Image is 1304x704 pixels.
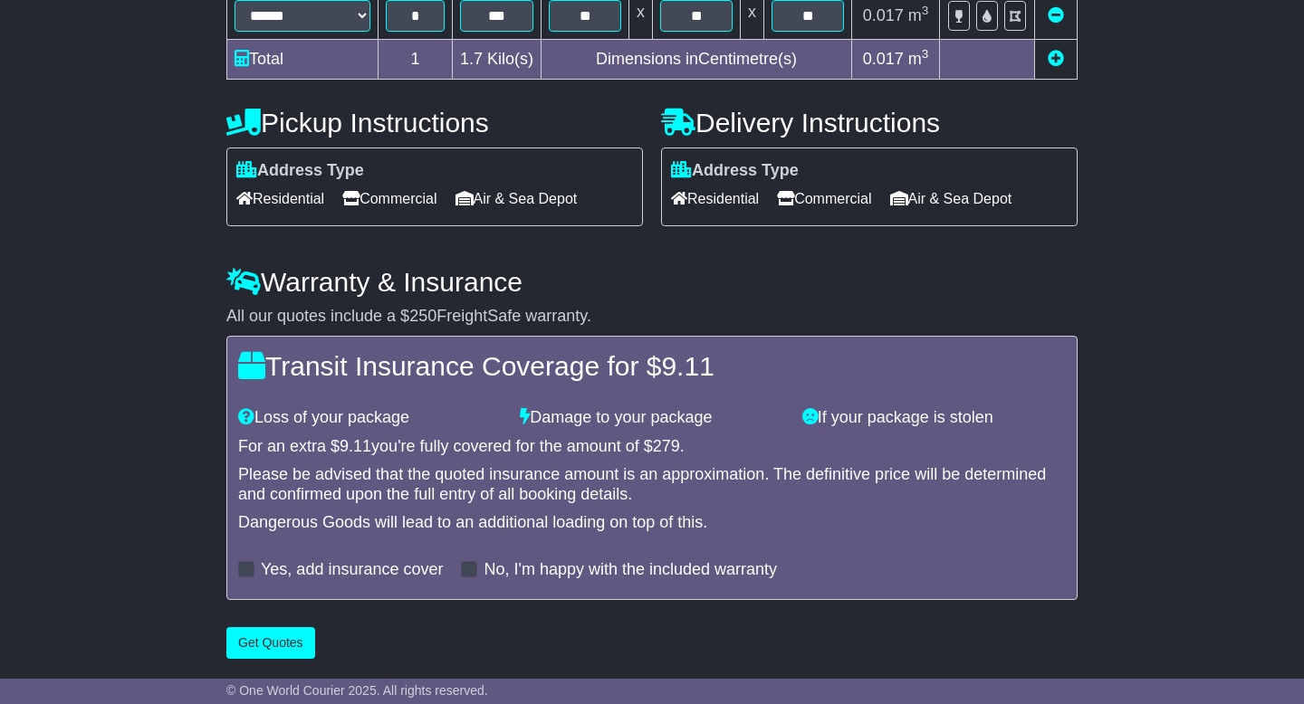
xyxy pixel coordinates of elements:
[453,39,542,79] td: Kilo(s)
[226,108,643,138] h4: Pickup Instructions
[793,408,1075,428] div: If your package is stolen
[460,50,483,68] span: 1.7
[227,39,379,79] td: Total
[922,47,929,61] sup: 3
[661,108,1078,138] h4: Delivery Instructions
[455,185,578,213] span: Air & Sea Depot
[922,4,929,17] sup: 3
[890,185,1012,213] span: Air & Sea Depot
[542,39,852,79] td: Dimensions in Centimetre(s)
[1048,50,1064,68] a: Add new item
[342,185,436,213] span: Commercial
[671,185,759,213] span: Residential
[340,437,371,455] span: 9.11
[238,513,1066,533] div: Dangerous Goods will lead to an additional loading on top of this.
[226,683,488,698] span: © One World Courier 2025. All rights reserved.
[226,627,315,659] button: Get Quotes
[511,408,792,428] div: Damage to your package
[777,185,871,213] span: Commercial
[229,408,511,428] div: Loss of your package
[226,307,1078,327] div: All our quotes include a $ FreightSafe warranty.
[409,307,436,325] span: 250
[1048,6,1064,24] a: Remove this item
[379,39,453,79] td: 1
[863,6,904,24] span: 0.017
[671,161,799,181] label: Address Type
[908,6,929,24] span: m
[236,161,364,181] label: Address Type
[236,185,324,213] span: Residential
[908,50,929,68] span: m
[484,560,777,580] label: No, I'm happy with the included warranty
[238,465,1066,504] div: Please be advised that the quoted insurance amount is an approximation. The definitive price will...
[653,437,680,455] span: 279
[661,351,714,381] span: 9.11
[863,50,904,68] span: 0.017
[238,351,1066,381] h4: Transit Insurance Coverage for $
[261,560,443,580] label: Yes, add insurance cover
[238,437,1066,457] div: For an extra $ you're fully covered for the amount of $ .
[226,267,1078,297] h4: Warranty & Insurance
